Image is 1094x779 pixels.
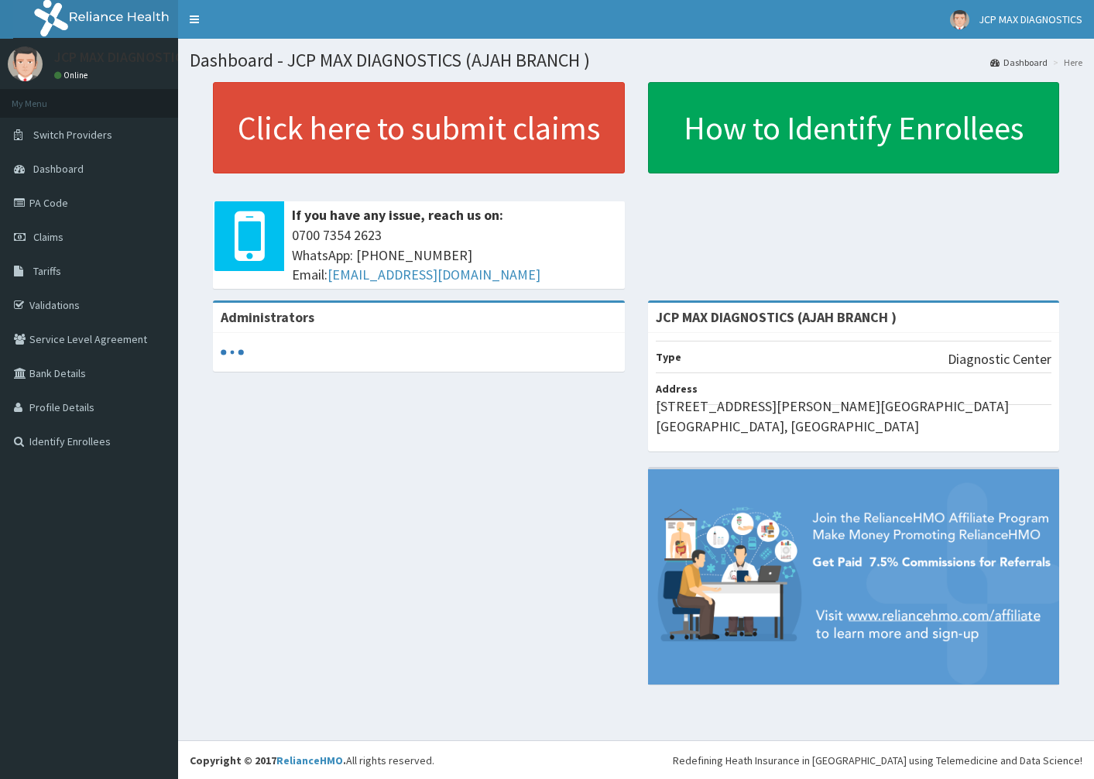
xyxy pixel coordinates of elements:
[948,349,1051,369] p: Diagnostic Center
[673,753,1082,768] div: Redefining Heath Insurance in [GEOGRAPHIC_DATA] using Telemedicine and Data Science!
[292,206,503,224] b: If you have any issue, reach us on:
[54,70,91,81] a: Online
[656,382,698,396] b: Address
[33,264,61,278] span: Tariffs
[648,82,1060,173] a: How to Identify Enrollees
[33,230,63,244] span: Claims
[8,46,43,81] img: User Image
[990,56,1048,69] a: Dashboard
[190,753,346,767] strong: Copyright © 2017 .
[648,469,1060,685] img: provider-team-banner.png
[656,396,1052,436] p: [STREET_ADDRESS][PERSON_NAME][GEOGRAPHIC_DATA] [GEOGRAPHIC_DATA], [GEOGRAPHIC_DATA]
[950,10,969,29] img: User Image
[276,753,343,767] a: RelianceHMO
[221,341,244,364] svg: audio-loading
[33,162,84,176] span: Dashboard
[979,12,1082,26] span: JCP MAX DIAGNOSTICS
[54,50,190,64] p: JCP MAX DIAGNOSTICS
[213,82,625,173] a: Click here to submit claims
[656,350,681,364] b: Type
[292,225,617,285] span: 0700 7354 2623 WhatsApp: [PHONE_NUMBER] Email:
[328,266,540,283] a: [EMAIL_ADDRESS][DOMAIN_NAME]
[656,308,897,326] strong: JCP MAX DIAGNOSTICS (AJAH BRANCH )
[221,308,314,326] b: Administrators
[190,50,1082,70] h1: Dashboard - JCP MAX DIAGNOSTICS (AJAH BRANCH )
[1049,56,1082,69] li: Here
[33,128,112,142] span: Switch Providers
